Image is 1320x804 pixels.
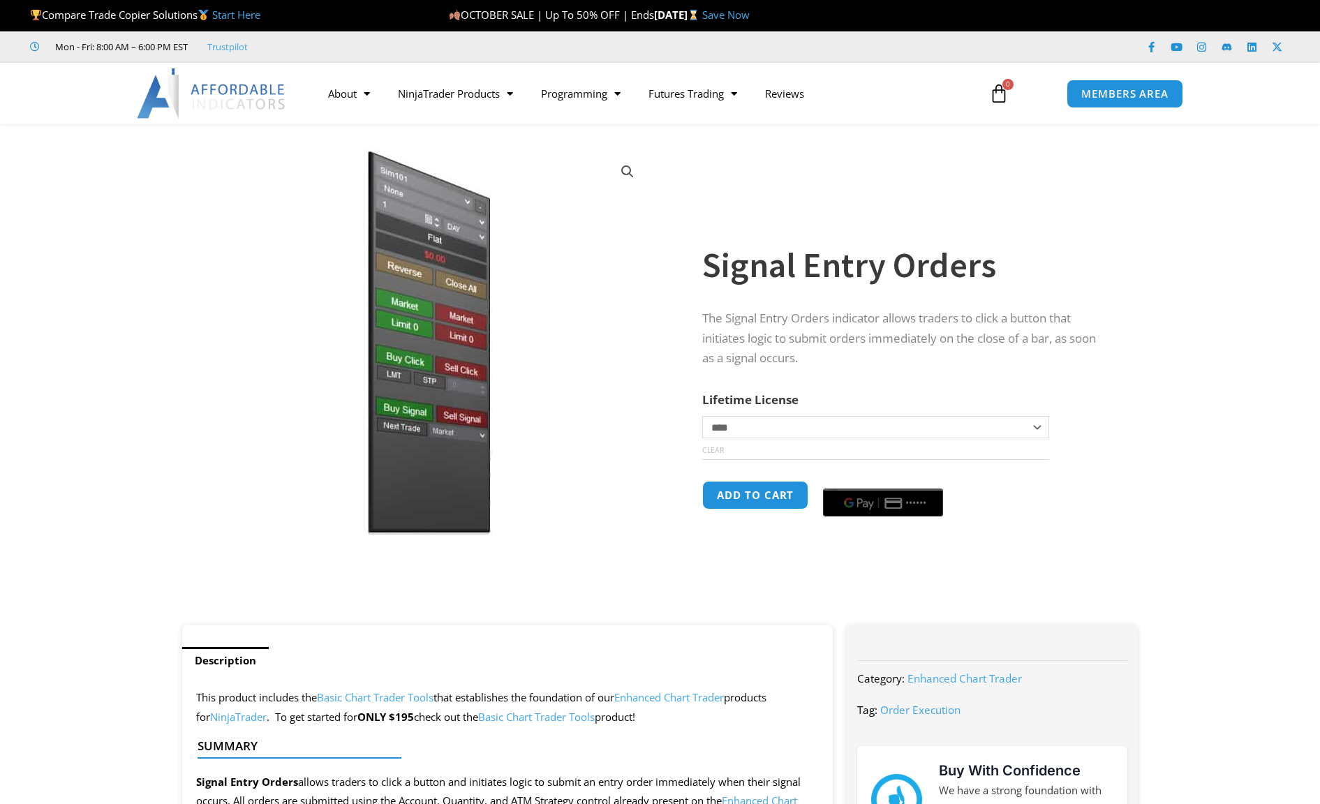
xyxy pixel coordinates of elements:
[198,10,209,20] img: 🥇
[1002,79,1014,90] span: 0
[906,498,927,508] text: ••••••
[823,489,943,516] button: Buy with GPay
[212,8,260,22] a: Start Here
[314,77,384,110] a: About
[702,481,808,509] button: Add to cart
[857,671,905,685] span: Category:
[137,68,287,119] img: LogoAI | Affordable Indicators – NinjaTrader
[614,690,724,704] a: Enhanced Chart Trader
[751,77,818,110] a: Reviews
[30,8,260,22] span: Compare Trade Copier Solutions
[702,308,1110,369] p: The Signal Entry Orders indicator allows traders to click a button that initiates logic to submit...
[702,8,750,22] a: Save Now
[478,710,595,724] a: Basic Chart Trader Tools
[210,710,267,724] a: NinjaTrader
[654,8,702,22] strong: [DATE]
[414,710,635,724] span: check out the product!
[196,688,820,727] p: This product includes the that establishes the foundation of our products for . To get started for
[688,10,699,20] img: ⌛
[702,445,724,455] a: Clear options
[939,760,1113,781] h3: Buy With Confidence
[702,392,799,408] label: Lifetime License
[968,73,1030,114] a: 0
[527,77,635,110] a: Programming
[702,241,1110,290] h1: Signal Entry Orders
[202,149,651,535] img: SignalEntryOrders
[357,710,414,724] strong: ONLY $195
[1081,89,1169,99] span: MEMBERS AREA
[907,671,1022,685] a: Enhanced Chart Trader
[880,703,961,717] a: Order Execution
[615,159,640,184] a: View full-screen image gallery
[450,10,460,20] img: 🍂
[198,739,807,753] h4: Summary
[820,479,946,480] iframe: Secure payment input frame
[182,647,269,674] a: Description
[31,10,41,20] img: 🏆
[314,77,973,110] nav: Menu
[196,775,298,789] strong: Signal Entry Orders
[1067,80,1183,108] a: MEMBERS AREA
[207,38,248,55] a: Trustpilot
[449,8,654,22] span: OCTOBER SALE | Up To 50% OFF | Ends
[384,77,527,110] a: NinjaTrader Products
[635,77,751,110] a: Futures Trading
[52,38,188,55] span: Mon - Fri: 8:00 AM – 6:00 PM EST
[317,690,433,704] a: Basic Chart Trader Tools
[857,703,877,717] span: Tag:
